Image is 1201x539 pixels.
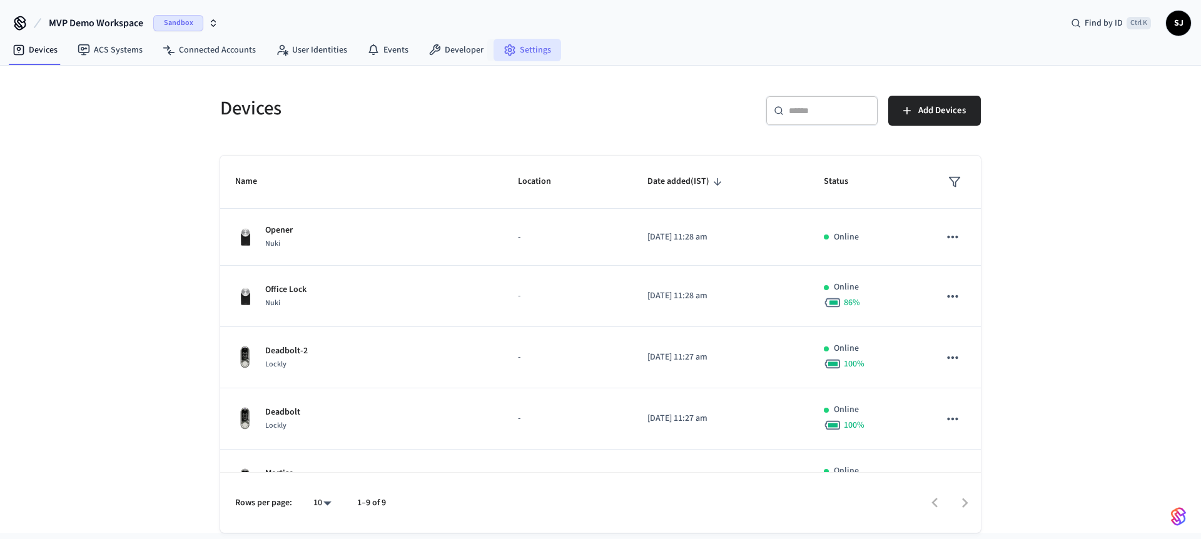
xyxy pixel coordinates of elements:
p: Deadbolt-2 [265,345,308,358]
span: 86 % [844,296,860,309]
span: SJ [1167,12,1190,34]
a: ACS Systems [68,39,153,61]
p: - [518,290,617,303]
p: - [518,351,617,364]
button: Add Devices [888,96,981,126]
img: Lockly Vision Lock, Front [235,468,255,491]
span: Ctrl K [1127,17,1151,29]
p: [DATE] 11:28 am [647,290,794,303]
span: Add Devices [918,103,966,119]
span: Sandbox [153,15,203,31]
p: - [518,231,617,244]
p: Online [834,231,859,244]
a: Settings [494,39,561,61]
a: Connected Accounts [153,39,266,61]
span: Lockly [265,420,286,431]
a: Devices [3,39,68,61]
span: Lockly [265,359,286,370]
img: Lockly Vision Lock, Front [235,406,255,430]
img: Lockly Vision Lock, Front [235,345,255,369]
span: Name [235,172,273,191]
p: [DATE] 11:27 am [647,412,794,425]
div: Find by IDCtrl K [1061,12,1161,34]
p: [DATE] 11:27 am [647,351,794,364]
h5: Devices [220,96,593,121]
a: Events [357,39,418,61]
p: Online [834,403,859,416]
p: Mortise [265,467,293,480]
span: Nuki [265,298,280,308]
p: Office Lock [265,283,307,296]
span: Status [824,172,864,191]
span: Date added(IST) [647,172,726,191]
p: Online [834,342,859,355]
span: Nuki [265,238,280,249]
p: 1–9 of 9 [357,496,386,510]
p: Online [834,281,859,294]
span: 100 % [844,419,864,431]
img: SeamLogoGradient.69752ec5.svg [1171,506,1186,526]
span: Location [518,172,567,191]
p: Online [834,465,859,478]
button: SJ [1166,11,1191,36]
p: Opener [265,224,293,237]
img: Nuki Smart Lock 3.0 Pro Black, Front [235,227,255,247]
p: - [518,412,617,425]
p: Rows per page: [235,496,292,510]
a: User Identities [266,39,357,61]
span: 100 % [844,358,864,370]
img: Nuki Smart Lock 3.0 Pro Black, Front [235,286,255,306]
p: [DATE] 11:28 am [647,231,794,244]
span: Find by ID [1085,17,1123,29]
span: MVP Demo Workspace [49,16,143,31]
p: Deadbolt [265,406,300,419]
a: Developer [418,39,494,61]
div: 10 [307,494,337,512]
